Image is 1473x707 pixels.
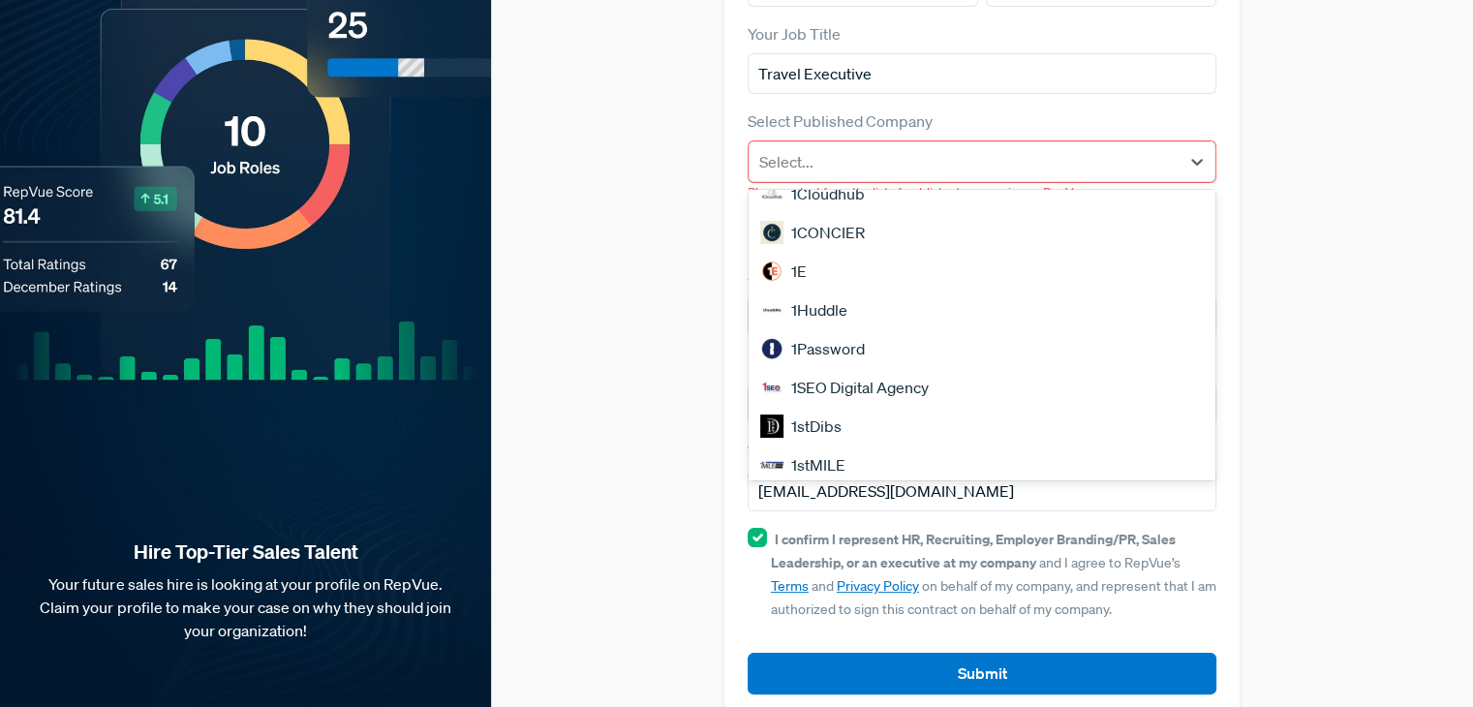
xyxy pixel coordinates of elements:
img: 1stMILE [760,453,783,476]
strong: Hire Top-Tier Sales Talent [31,539,460,565]
a: Privacy Policy [837,577,919,595]
img: 1stDibs [760,415,783,438]
img: 1SEO Digital Agency [760,376,783,399]
p: Only published company profiles can claim a free account at this time. Please if you are interest... [748,217,1216,258]
button: Submit [748,653,1216,694]
div: 1stMILE [749,446,1215,484]
label: # Of Open Sales Jobs [748,265,895,289]
img: 1Huddle [760,298,783,322]
strong: I confirm I represent HR, Recruiting, Employer Branding/PR, Sales Leadership, or an executive at ... [771,530,1176,571]
label: Select Published Company [748,109,933,133]
div: 1Cloudhub [749,174,1215,213]
img: 1E [760,260,783,283]
div: 1CONCIER [749,213,1215,252]
div: 1Password [749,329,1215,368]
p: Your future sales hire is looking at your profile on RepVue. Claim your profile to make your case... [31,572,460,642]
div: 1E [749,252,1215,291]
div: 1stDibs [749,407,1215,446]
img: 1Cloudhub [760,182,783,205]
a: Terms [771,577,809,595]
label: How will I primarily use RepVue? [748,353,970,376]
span: and I agree to RepVue’s and on behalf of my company, and represent that I am authorized to sign t... [771,531,1216,618]
label: Work Email [748,440,826,463]
div: 1SEO Digital Agency [749,368,1215,407]
input: Email [748,471,1216,511]
img: 1Password [760,337,783,360]
div: 1Huddle [749,291,1215,329]
label: Your Job Title [748,22,841,46]
p: Please select from the list of published companies on RepVue [748,183,1216,201]
img: 1CONCIER [760,221,783,244]
input: Title [748,53,1216,94]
